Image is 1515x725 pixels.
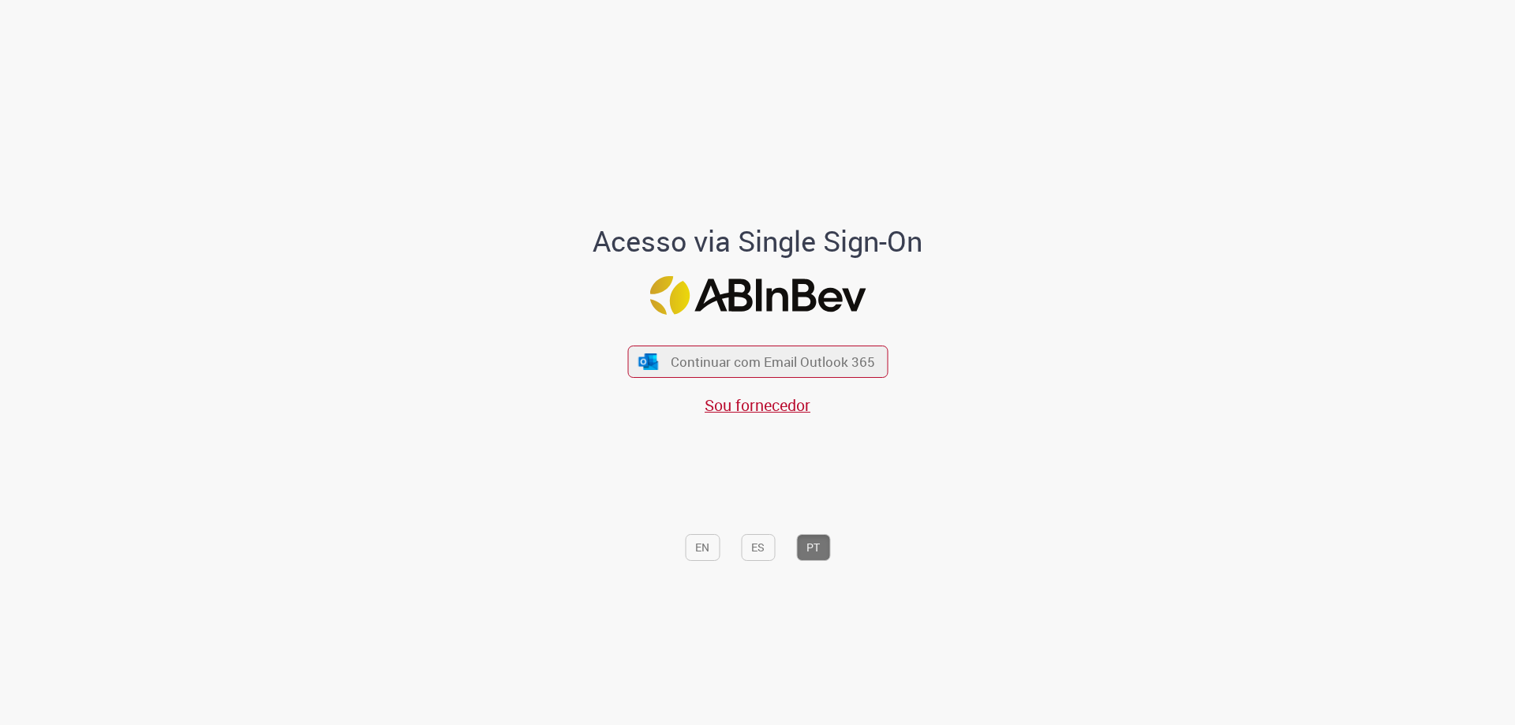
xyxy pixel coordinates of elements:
button: EN [685,534,720,561]
button: ES [741,534,775,561]
span: Continuar com Email Outlook 365 [671,353,875,371]
h1: Acesso via Single Sign-On [539,226,977,257]
button: PT [796,534,830,561]
img: Logo ABInBev [649,276,866,315]
img: ícone Azure/Microsoft 360 [638,353,660,370]
a: Sou fornecedor [705,394,810,416]
button: ícone Azure/Microsoft 360 Continuar com Email Outlook 365 [627,346,888,378]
